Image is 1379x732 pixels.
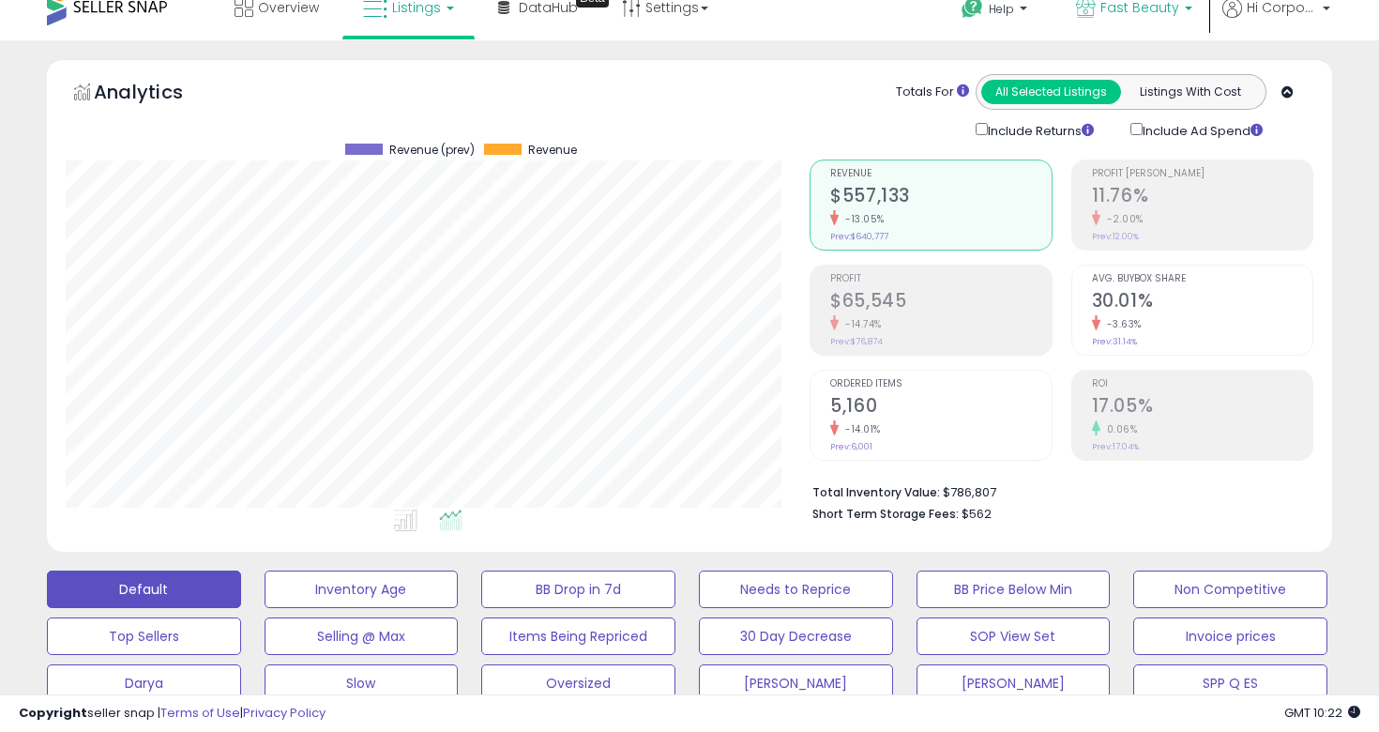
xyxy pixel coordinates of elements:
small: -14.74% [839,317,882,331]
span: Profit [830,274,1051,284]
button: 30 Day Decrease [699,618,893,655]
strong: Copyright [19,704,87,722]
small: -2.00% [1100,212,1144,226]
button: BB Drop in 7d [481,571,675,608]
button: All Selected Listings [981,80,1121,104]
span: Help [989,1,1014,17]
small: Prev: $76,874 [830,336,883,347]
b: Total Inventory Value: [812,484,940,500]
h2: $65,545 [830,290,1051,315]
div: Include Ad Spend [1116,119,1293,141]
span: Revenue [830,169,1051,179]
small: -13.05% [839,212,885,226]
button: Selling @ Max [265,618,459,655]
h2: 11.76% [1092,185,1312,210]
button: Listings With Cost [1120,80,1260,104]
button: BB Price Below Min [917,571,1111,608]
small: Prev: 17.04% [1092,441,1139,452]
h5: Analytics [94,79,220,110]
small: Prev: 12.00% [1092,231,1139,242]
small: 0.06% [1100,422,1138,436]
span: Revenue (prev) [389,144,475,157]
button: Inventory Age [265,571,459,608]
a: Terms of Use [160,704,240,722]
button: Oversized [481,664,675,702]
span: Revenue [528,144,577,157]
a: Privacy Policy [243,704,326,722]
li: $786,807 [812,480,1299,502]
small: Prev: 31.14% [1092,336,1137,347]
span: Ordered Items [830,379,1051,389]
small: -3.63% [1100,317,1142,331]
span: Avg. Buybox Share [1092,274,1312,284]
div: seller snap | | [19,705,326,723]
small: Prev: $640,777 [830,231,888,242]
button: SOP View Set [917,618,1111,655]
h2: $557,133 [830,185,1051,210]
button: Top Sellers [47,618,241,655]
span: $562 [962,505,992,523]
small: Prev: 6,001 [830,441,872,452]
button: [PERSON_NAME] [699,664,893,702]
h2: 5,160 [830,395,1051,420]
button: [PERSON_NAME] [917,664,1111,702]
div: Include Returns [962,119,1116,141]
h2: 17.05% [1092,395,1312,420]
span: 2025-09-12 10:22 GMT [1284,704,1360,722]
div: Totals For [896,84,969,101]
span: Profit [PERSON_NAME] [1092,169,1312,179]
small: -14.01% [839,422,881,436]
b: Short Term Storage Fees: [812,506,959,522]
button: Slow [265,664,459,702]
span: ROI [1092,379,1312,389]
button: Invoice prices [1133,618,1327,655]
button: Darya [47,664,241,702]
button: Needs to Reprice [699,571,893,608]
button: Items Being Repriced [481,618,675,655]
button: Non Competitive [1133,571,1327,608]
button: SPP Q ES [1133,664,1327,702]
h2: 30.01% [1092,290,1312,315]
button: Default [47,571,241,608]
